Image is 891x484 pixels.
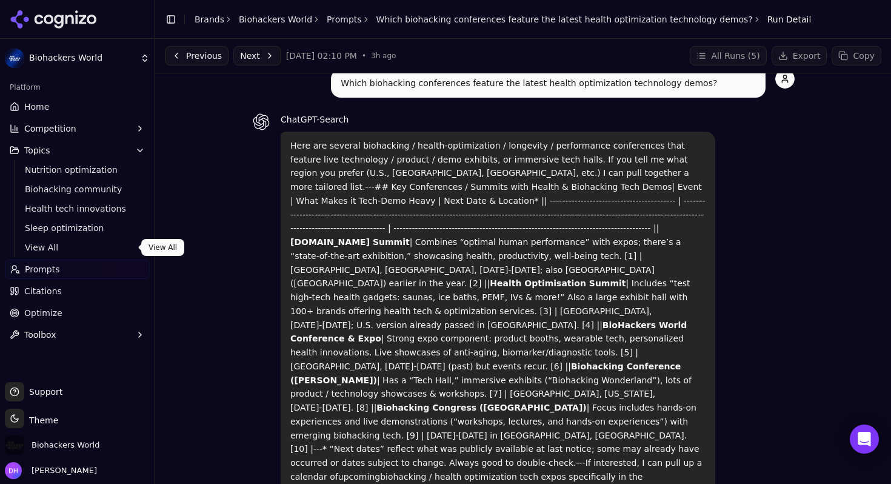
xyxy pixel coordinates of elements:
[5,435,24,455] img: Biohackers World
[32,440,99,451] span: Biohackers World
[24,144,50,156] span: Topics
[148,243,177,252] p: View All
[20,220,135,237] a: Sleep optimization
[24,307,62,319] span: Optimize
[376,13,753,25] a: Which biohacking conferences feature the latest health optimization technology demos?
[290,361,681,385] strong: Biohacking Conference ([PERSON_NAME])
[195,13,811,25] nav: breadcrumb
[25,222,130,234] span: Sleep optimization
[281,115,349,124] span: ChatGPT-Search
[25,263,60,275] span: Prompts
[20,161,135,178] a: Nutrition optimization
[338,472,380,482] em: upcoming
[341,76,756,90] p: Which biohacking conferences feature the latest health optimization technology demos?
[24,101,49,113] span: Home
[233,46,281,66] button: Next
[20,200,135,217] a: Health tech innovations
[5,141,150,160] button: Topics
[767,13,812,25] span: Run Detail
[5,325,150,345] button: Toolbox
[376,403,586,412] strong: Biohacking Congress ([GEOGRAPHIC_DATA])
[5,78,150,97] div: Platform
[24,329,56,341] span: Toolbox
[24,415,58,425] span: Theme
[362,51,366,61] span: •
[850,425,879,454] div: Open Intercom Messenger
[29,53,135,64] span: Biohackers World
[772,46,827,66] button: Export
[832,46,881,66] button: Copy
[24,285,62,297] span: Citations
[195,15,224,24] a: Brands
[25,183,130,195] span: Biohacking community
[20,239,135,256] a: View All
[25,241,130,254] span: View All
[286,50,357,62] span: [DATE] 02:10 PM
[5,97,150,116] a: Home
[24,386,62,398] span: Support
[5,303,150,323] a: Optimize
[25,203,130,215] span: Health tech innovations
[371,51,396,61] span: 3h ago
[24,123,76,135] span: Competition
[5,462,22,479] img: Dmytro Horbyk
[5,49,24,68] img: Biohackers World
[490,278,626,288] strong: Health Optimisation Summit
[290,237,410,247] strong: [DOMAIN_NAME] Summit
[5,462,97,479] button: Open user button
[5,260,150,279] a: Prompts
[5,119,150,138] button: Competition
[690,46,766,66] button: All Runs (5)
[5,435,99,455] button: Open organization switcher
[20,181,135,198] a: Biohacking community
[165,46,229,66] button: Previous
[327,13,362,25] a: Prompts
[239,13,312,25] a: Biohackers World
[25,164,130,176] span: Nutrition optimization
[27,465,97,476] span: [PERSON_NAME]
[5,281,150,301] a: Citations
